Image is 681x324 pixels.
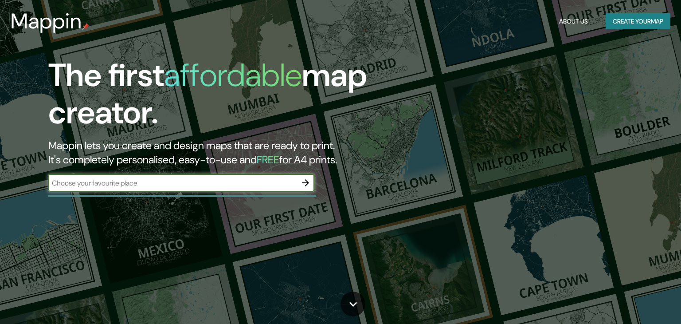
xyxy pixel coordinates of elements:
[48,57,389,138] h1: The first map creator.
[11,9,82,34] h3: Mappin
[82,23,89,30] img: mappin-pin
[556,13,591,30] button: About Us
[48,178,297,188] input: Choose your favourite place
[606,13,670,30] button: Create yourmap
[48,138,389,167] h2: Mappin lets you create and design maps that are ready to print. It's completely personalised, eas...
[257,153,279,166] h5: FREE
[164,55,302,96] h1: affordable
